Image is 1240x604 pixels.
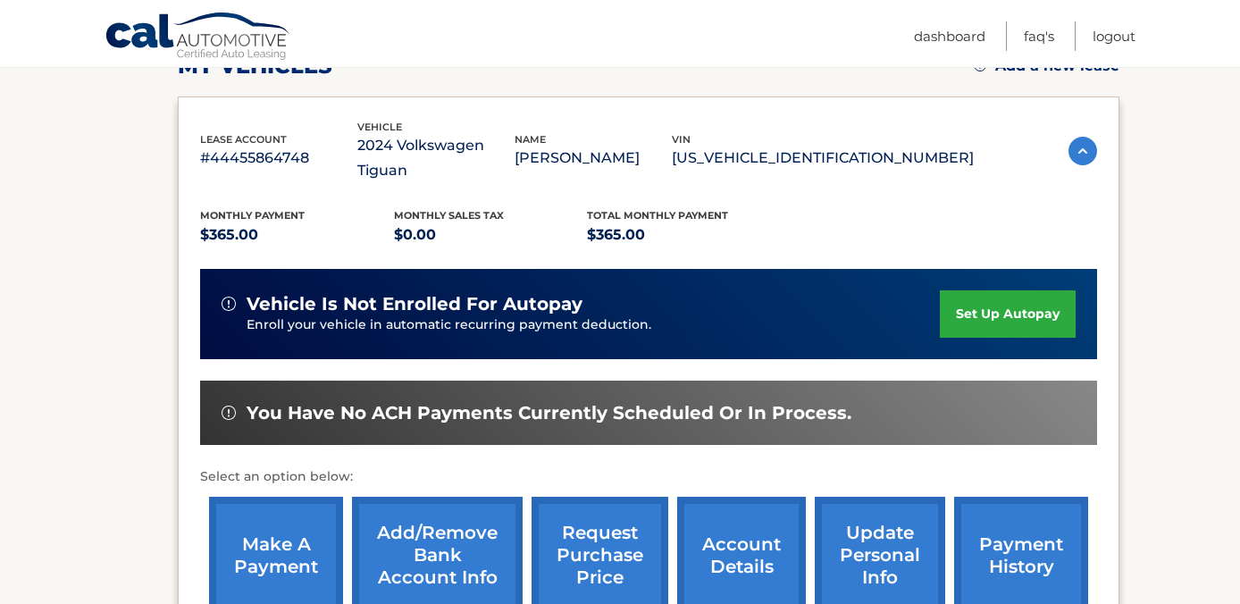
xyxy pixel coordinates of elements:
[672,133,691,146] span: vin
[222,406,236,420] img: alert-white.svg
[357,121,402,133] span: vehicle
[200,222,394,247] p: $365.00
[1024,21,1054,51] a: FAQ's
[222,297,236,311] img: alert-white.svg
[105,12,292,63] a: Cal Automotive
[1093,21,1135,51] a: Logout
[587,209,728,222] span: Total Monthly Payment
[200,146,357,171] p: #44455864748
[200,133,287,146] span: lease account
[357,133,515,183] p: 2024 Volkswagen Tiguan
[200,209,305,222] span: Monthly Payment
[247,402,851,424] span: You have no ACH payments currently scheduled or in process.
[247,293,582,315] span: vehicle is not enrolled for autopay
[200,466,1097,488] p: Select an option below:
[515,133,546,146] span: name
[515,146,672,171] p: [PERSON_NAME]
[587,222,781,247] p: $365.00
[394,222,588,247] p: $0.00
[394,209,504,222] span: Monthly sales Tax
[247,315,940,335] p: Enroll your vehicle in automatic recurring payment deduction.
[940,290,1076,338] a: set up autopay
[1068,137,1097,165] img: accordion-active.svg
[672,146,974,171] p: [US_VEHICLE_IDENTIFICATION_NUMBER]
[914,21,985,51] a: Dashboard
